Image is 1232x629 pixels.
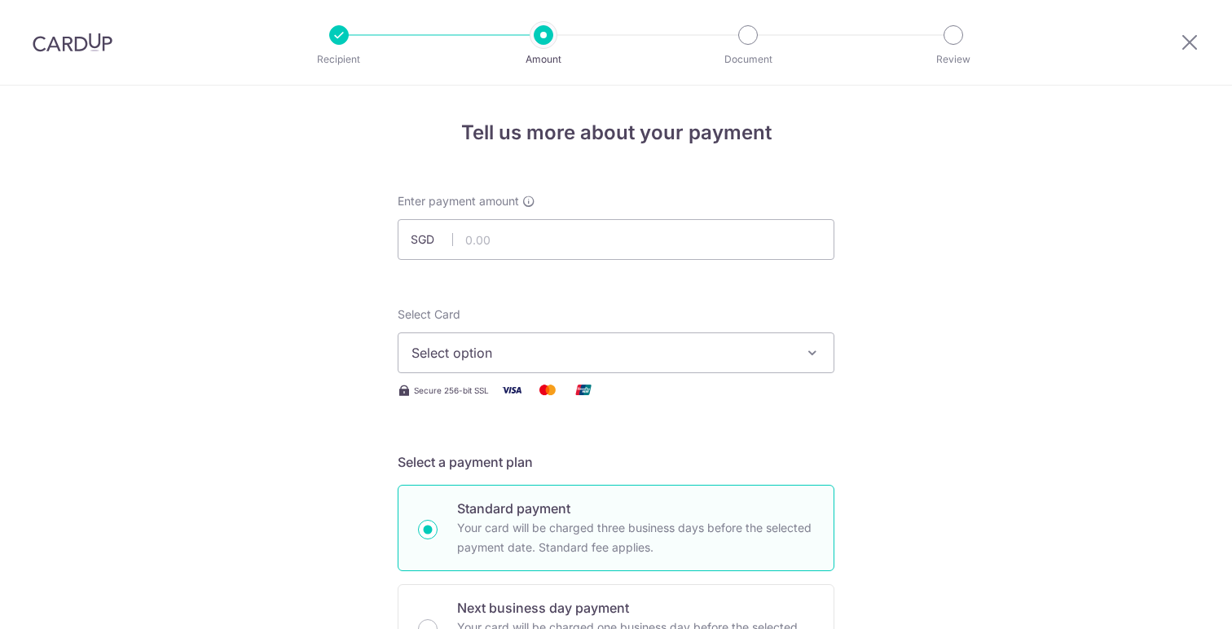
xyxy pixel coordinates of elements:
[688,51,808,68] p: Document
[411,231,453,248] span: SGD
[893,51,1014,68] p: Review
[457,499,814,518] p: Standard payment
[457,518,814,557] p: Your card will be charged three business days before the selected payment date. Standard fee appl...
[495,380,528,400] img: Visa
[411,343,791,363] span: Select option
[398,219,834,260] input: 0.00
[398,193,519,209] span: Enter payment amount
[279,51,399,68] p: Recipient
[531,380,564,400] img: Mastercard
[567,380,600,400] img: Union Pay
[398,307,460,321] span: translation missing: en.payables.payment_networks.credit_card.summary.labels.select_card
[398,452,834,472] h5: Select a payment plan
[398,332,834,373] button: Select option
[414,384,489,397] span: Secure 256-bit SSL
[398,118,834,147] h4: Tell us more about your payment
[33,33,112,52] img: CardUp
[483,51,604,68] p: Amount
[457,598,814,618] p: Next business day payment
